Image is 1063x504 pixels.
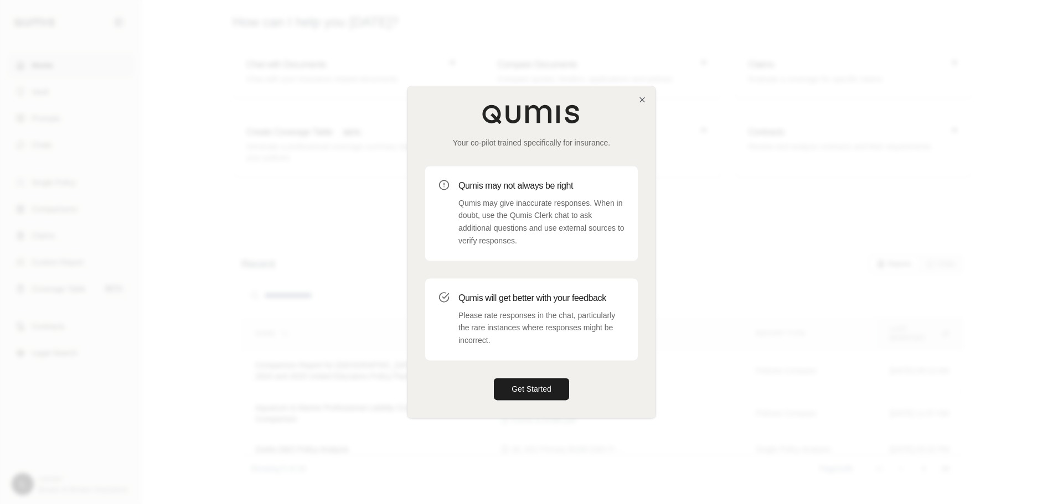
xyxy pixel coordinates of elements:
p: Please rate responses in the chat, particularly the rare instances where responses might be incor... [458,309,625,347]
button: Get Started [494,378,569,400]
img: Qumis Logo [482,104,581,124]
p: Your co-pilot trained specifically for insurance. [425,137,638,148]
h3: Qumis will get better with your feedback [458,292,625,305]
p: Qumis may give inaccurate responses. When in doubt, use the Qumis Clerk chat to ask additional qu... [458,197,625,247]
h3: Qumis may not always be right [458,179,625,193]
